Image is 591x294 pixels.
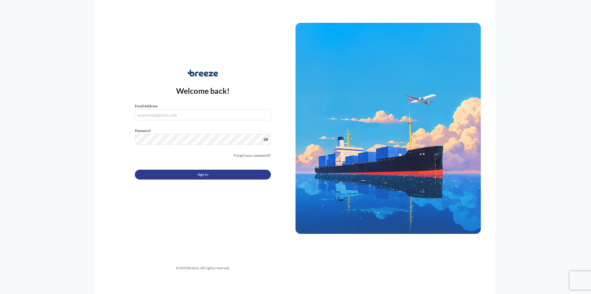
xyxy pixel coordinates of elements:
[135,103,158,109] label: Email Address
[234,152,271,159] a: Forgot your password?
[135,170,271,180] button: Sign In
[263,137,268,142] button: Show password
[135,109,271,120] input: example@gmail.com
[295,23,481,234] img: Ship illustration
[110,265,295,271] div: © 2025 Breeze. All rights reserved.
[135,128,271,134] label: Password
[198,172,208,178] span: Sign In
[176,86,230,96] p: Welcome back!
